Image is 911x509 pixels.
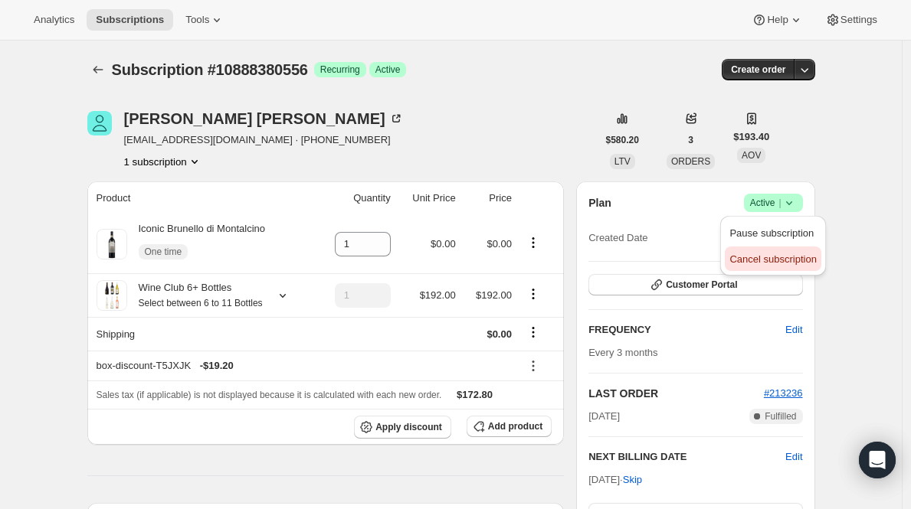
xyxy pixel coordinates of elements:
h2: LAST ORDER [588,386,764,401]
button: Subscriptions [87,59,109,80]
span: Every 3 months [588,347,657,358]
div: Open Intercom Messenger [859,442,896,478]
button: Edit [776,318,811,342]
span: Active [750,195,797,210]
span: Create order [731,64,785,76]
span: Skip [623,472,642,488]
button: 3 [679,129,703,151]
th: Price [460,181,516,215]
button: Apply discount [354,416,451,439]
span: Customer Portal [666,279,737,291]
button: Product actions [124,154,202,169]
span: $0.00 [487,328,512,340]
a: #213236 [764,387,803,399]
button: Edit [785,449,802,465]
th: Shipping [87,317,314,351]
span: - $19.20 [200,358,234,374]
button: Skip [614,468,651,492]
span: $193.40 [733,129,769,145]
button: Analytics [25,9,84,31]
button: Help [742,9,812,31]
h2: Plan [588,195,611,210]
span: Edit [785,322,802,338]
button: Settings [816,9,886,31]
button: Create order [722,59,795,80]
span: Apply discount [375,421,442,433]
span: $580.20 [606,134,639,146]
span: [DATE] · [588,474,642,485]
button: $580.20 [597,129,648,151]
span: Settings [841,14,877,26]
span: Fulfilled [765,410,796,423]
span: Subscriptions [96,14,164,26]
span: Sales tax (if applicable) is not displayed because it is calculated with each new order. [97,390,442,400]
div: box-discount-T5JXJK [97,358,512,374]
h2: FREQUENCY [588,322,785,338]
button: Product actions [521,234,546,251]
button: Product actions [521,285,546,302]
span: LTV [614,156,631,167]
span: $192.00 [476,289,512,301]
span: Subscription #10888380556 [112,61,308,78]
button: Add product [467,416,552,437]
span: $192.00 [420,289,456,301]
span: ORDERS [671,156,710,167]
span: Recurring [320,64,360,76]
span: One time [145,246,182,258]
span: Renata Woodworth [87,111,112,135]
h2: NEXT BILLING DATE [588,449,785,465]
th: Unit Price [395,181,460,215]
span: Cancel subscription [729,253,816,265]
span: Analytics [34,14,74,26]
span: $172.80 [457,389,493,400]
button: Tools [176,9,234,31]
span: Add product [488,420,542,432]
th: Quantity [314,181,395,215]
th: Product [87,181,314,215]
span: Pause subscription [729,227,814,239]
span: $0.00 [431,238,456,250]
span: Created Date [588,230,647,246]
span: 3 [688,134,693,146]
span: AOV [742,150,761,161]
div: Iconic Brunello di Montalcino [127,221,265,267]
span: Tools [185,14,209,26]
button: Shipping actions [521,324,546,341]
div: Wine Club 6+ Bottles [127,280,263,311]
button: Cancel subscription [725,246,821,271]
div: [PERSON_NAME] [PERSON_NAME] [124,111,404,126]
button: Pause subscription [725,220,821,245]
span: [EMAIL_ADDRESS][DOMAIN_NAME] · [PHONE_NUMBER] [124,132,404,148]
span: Help [767,14,788,26]
span: $0.00 [487,238,512,250]
span: Active [375,64,401,76]
button: Customer Portal [588,274,802,295]
span: | [778,197,781,209]
button: Subscriptions [87,9,173,31]
span: [DATE] [588,409,620,424]
small: Select between 6 to 11 Bottles [139,298,263,308]
button: #213236 [764,386,803,401]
